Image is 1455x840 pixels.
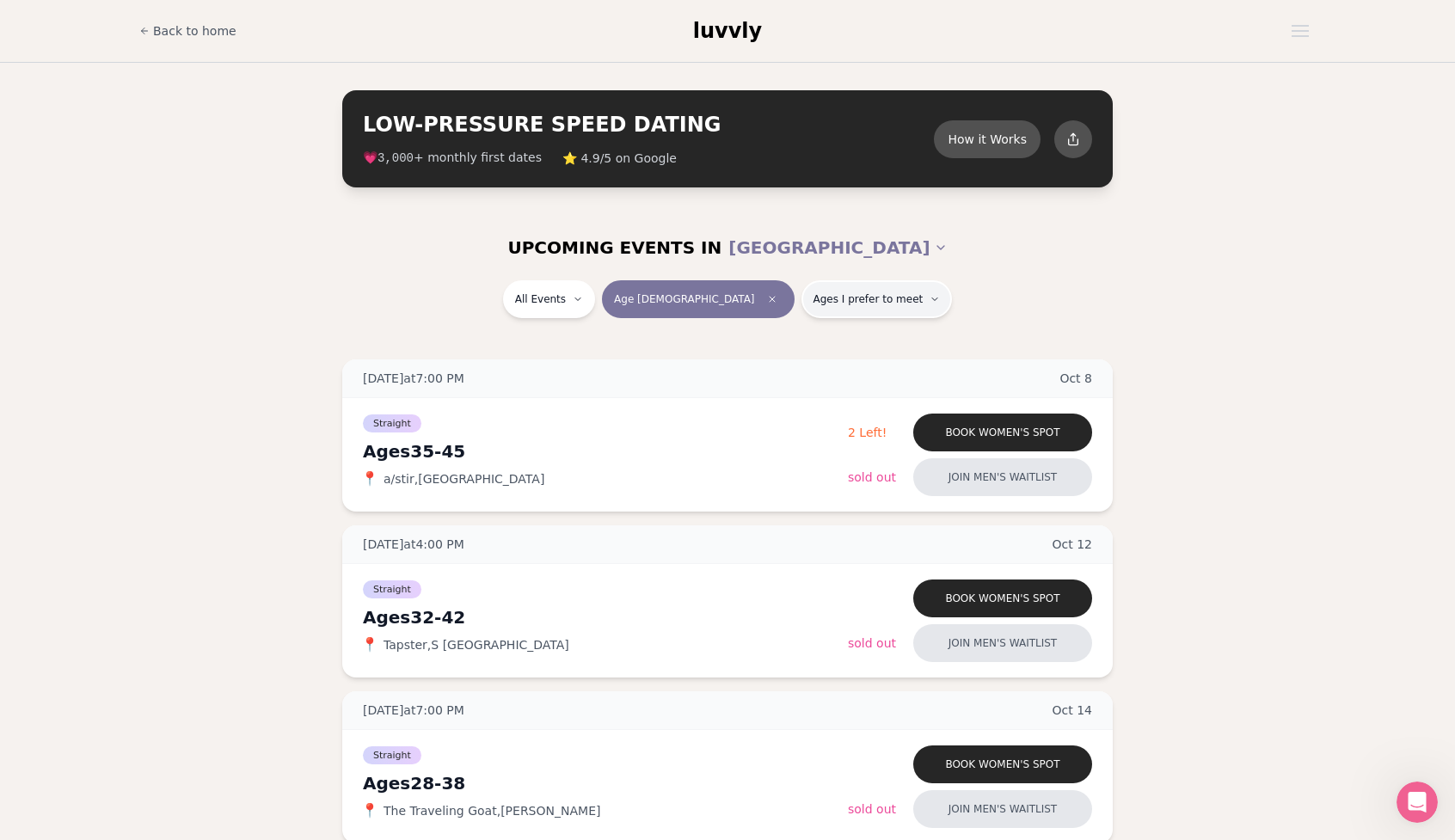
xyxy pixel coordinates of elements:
span: 📍 [363,638,377,652]
a: luvvly [693,17,762,45]
span: Oct 12 [1053,536,1093,553]
button: Age [DEMOGRAPHIC_DATA]Clear age [602,280,794,318]
span: [DATE] at 4:00 PM [363,536,464,553]
span: Sold Out [848,470,896,484]
span: 2 Left! [848,426,887,439]
span: Oct 14 [1053,702,1093,719]
button: Join men's waitlist [913,790,1092,828]
span: luvvly [693,19,762,43]
button: Ages I prefer to meet [801,280,953,318]
span: a/stir , [GEOGRAPHIC_DATA] [384,470,544,487]
span: UPCOMING EVENTS IN [507,236,721,260]
span: 📍 [363,804,377,818]
button: Book women's spot [913,579,1092,617]
span: ⭐ 4.9/5 on Google [562,150,677,167]
span: Straight [363,746,421,764]
div: Ages 28-38 [363,771,848,795]
iframe: Intercom live chat [1397,782,1438,823]
span: Sold Out [848,636,896,650]
span: 3,000 [378,151,414,165]
button: Join men's waitlist [913,624,1092,662]
span: The Traveling Goat , [PERSON_NAME] [384,802,600,819]
span: Tapster , S [GEOGRAPHIC_DATA] [384,636,569,653]
button: Join men's waitlist [913,458,1092,496]
div: Ages 32-42 [363,605,848,629]
span: Back to home [153,22,236,40]
button: How it Works [934,120,1041,158]
button: Book women's spot [913,414,1092,451]
span: Straight [363,414,421,432]
a: Back to home [139,14,236,48]
span: [DATE] at 7:00 PM [363,702,464,719]
span: Sold Out [848,802,896,816]
span: [DATE] at 7:00 PM [363,370,464,387]
button: [GEOGRAPHIC_DATA] [728,229,947,267]
span: All Events [515,292,566,306]
h2: LOW-PRESSURE SPEED DATING [363,111,934,138]
span: 💗 + monthly first dates [363,149,542,167]
span: Clear age [762,289,783,310]
button: Open menu [1285,18,1316,44]
span: 📍 [363,472,377,486]
span: Ages I prefer to meet [813,292,924,306]
button: Book women's spot [913,745,1092,783]
span: Oct 8 [1059,370,1092,387]
button: All Events [503,280,595,318]
span: Straight [363,580,421,598]
span: Age [DEMOGRAPHIC_DATA] [614,292,754,306]
div: Ages 35-45 [363,439,848,463]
